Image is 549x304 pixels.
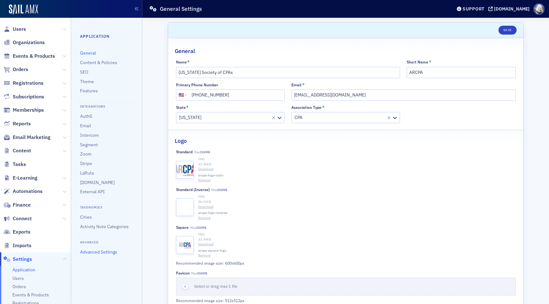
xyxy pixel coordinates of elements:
[13,66,28,73] span: Orders
[80,142,98,148] a: Segment
[13,256,32,263] span: Settings
[76,204,138,210] h4: Taxonomies
[322,105,325,109] abbr: This field is required
[13,93,44,100] span: Subscriptions
[80,214,92,220] a: Cities
[302,83,305,87] abbr: This field is required
[13,215,32,222] span: Connect
[3,215,32,222] a: Connect
[198,210,227,215] span: arcpa-logo-reverse
[12,275,24,281] a: Users
[196,226,206,230] span: 250MB
[3,228,30,235] a: Exports
[3,242,31,249] a: Imports
[217,188,227,192] span: 250MB
[13,147,31,154] span: Content
[198,199,516,204] div: 46.01 KB
[3,256,32,263] a: Settings
[186,105,189,109] abbr: This field is required
[176,149,193,154] div: Standard
[176,83,218,87] div: Primary Phone Number
[13,120,31,127] span: Reports
[13,228,30,235] span: Exports
[198,242,516,247] a: Download
[175,47,195,55] h2: General
[211,188,227,192] span: Max
[3,147,31,154] a: Content
[197,271,207,275] span: 250MB
[13,53,55,60] span: Events & Products
[80,249,117,255] a: Advanced Settings
[80,88,98,94] a: Features
[407,60,428,64] div: Short Name
[12,292,49,298] a: Events & Products
[198,215,211,221] button: Remove
[198,237,516,242] div: 33.90 KB
[176,60,187,64] div: Name
[13,39,45,46] span: Organizations
[76,239,138,245] h4: Advanced
[3,26,26,33] a: Users
[200,150,210,154] span: 250MB
[3,161,26,168] a: Tasks
[179,92,184,98] div: 🇺🇸
[12,267,35,273] a: Application
[13,188,43,195] span: Automations
[198,204,516,209] a: Download
[176,187,210,192] div: Standard (Inverse)
[198,232,516,237] div: PNG
[198,167,516,172] a: Download
[9,4,38,15] img: SailAMX
[13,107,44,114] span: Memberships
[12,284,26,290] a: Orders
[3,188,43,195] a: Automations
[13,80,44,87] span: Registrations
[191,271,207,275] span: Max
[494,6,530,12] div: [DOMAIN_NAME]
[80,170,94,176] a: LaRuta
[291,105,322,110] div: Association Type
[3,39,45,46] a: Organizations
[3,80,44,87] a: Registrations
[13,202,31,208] span: Finance
[80,224,129,229] a: Activity Note Categories
[187,60,190,64] abbr: This field is required
[198,253,211,258] button: Remove
[3,66,28,73] a: Orders
[80,123,91,129] a: Email
[175,137,187,145] h2: Logo
[198,178,211,183] button: Remove
[176,271,190,275] div: Favicon
[76,103,138,109] h4: Integrations
[13,242,31,249] span: Imports
[198,173,224,178] span: arcpa-logo-color
[190,226,206,230] span: Max
[3,93,44,100] a: Subscriptions
[3,107,44,114] a: Memberships
[498,26,517,35] button: Save
[3,120,31,127] a: Reports
[176,260,390,266] div: Recommended image size: 600x600px
[80,132,99,138] a: Intercom
[80,113,92,119] a: Auth0
[13,161,26,168] span: Tasks
[198,162,516,167] div: 41.96 KB
[80,50,96,56] a: General
[13,175,37,182] span: E-Learning
[429,60,431,64] abbr: This field is required
[198,194,516,199] div: PNG
[176,105,186,110] div: State
[176,278,516,295] button: Select or drag max 1 file
[198,248,227,253] span: arcpa-square-logo
[80,69,88,75] a: SEO
[3,202,31,208] a: Finance
[13,134,51,141] span: Email Marketing
[291,83,302,87] div: Email
[194,284,237,289] span: Select or drag max 1 file
[463,6,485,12] div: Support
[80,60,117,65] a: Content & Policies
